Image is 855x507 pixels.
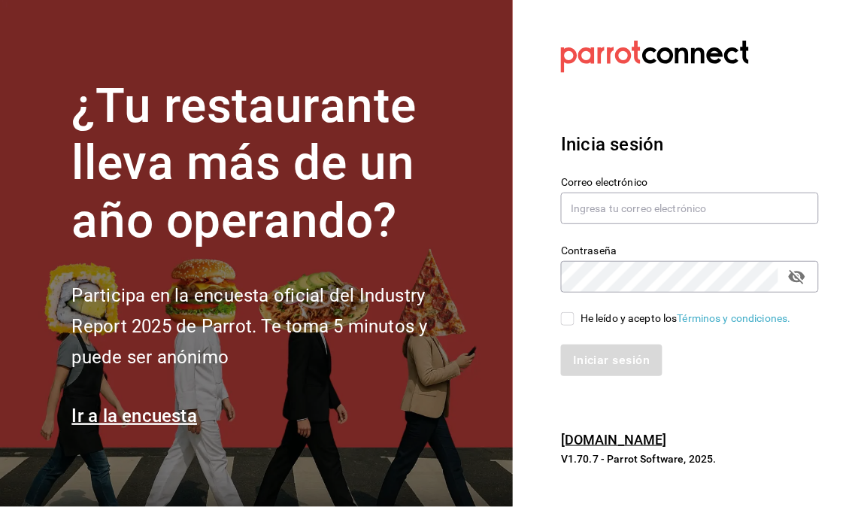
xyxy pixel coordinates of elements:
[581,311,791,326] div: He leído y acepto los
[561,193,819,224] input: Ingresa tu correo electrónico
[72,281,478,372] h2: Participa en la encuesta oficial del Industry Report 2025 de Parrot. Te toma 5 minutos y puede se...
[72,405,198,427] a: Ir a la encuesta
[561,245,819,256] label: Contraseña
[784,264,810,290] button: passwordField
[561,451,819,466] p: V1.70.7 - Parrot Software, 2025.
[678,312,791,324] a: Términos y condiciones.
[561,131,819,158] h3: Inicia sesión
[72,77,478,250] h1: ¿Tu restaurante lleva más de un año operando?
[561,177,819,187] label: Correo electrónico
[561,432,667,448] a: [DOMAIN_NAME]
